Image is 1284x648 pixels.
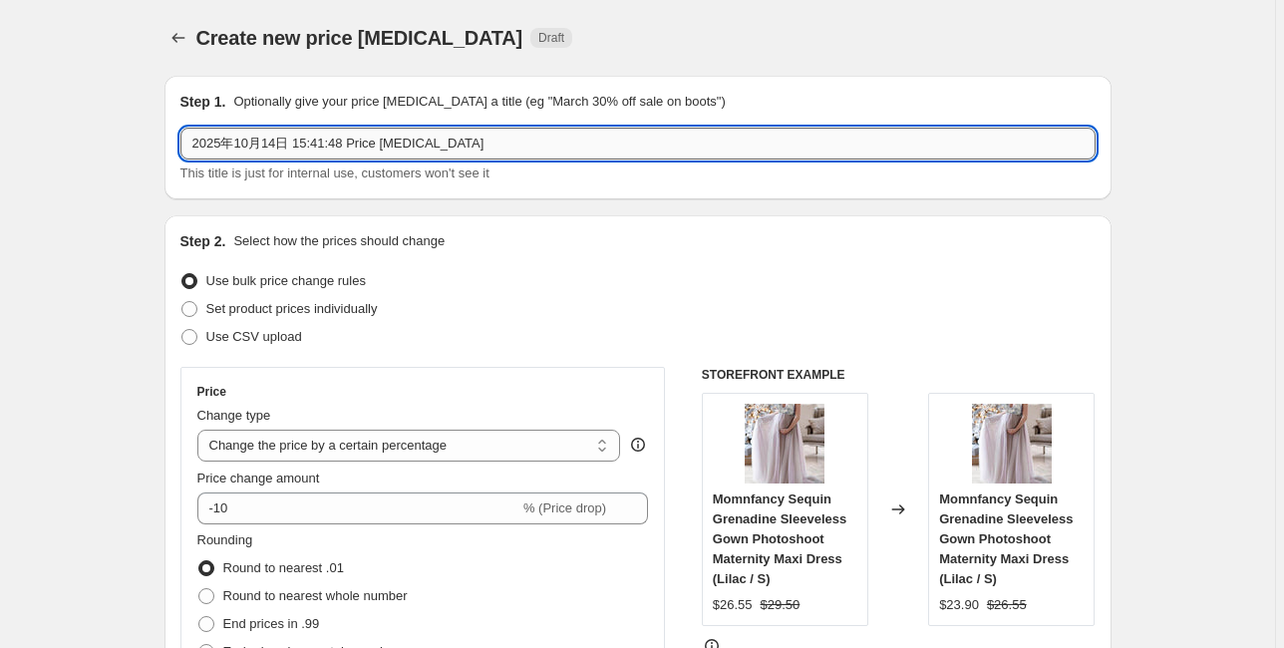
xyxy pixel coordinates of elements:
span: End prices in .99 [223,616,320,631]
span: This title is just for internal use, customers won't see it [180,165,489,180]
span: Change type [197,408,271,423]
span: % (Price drop) [523,500,606,515]
span: Price change amount [197,471,320,486]
div: $23.90 [939,595,979,615]
input: 30% off holiday sale [180,128,1096,160]
strike: $29.50 [761,595,801,615]
span: Create new price [MEDICAL_DATA] [196,27,523,49]
span: Draft [538,30,564,46]
p: Select how the prices should change [233,231,445,251]
input: -15 [197,492,519,524]
h2: Step 1. [180,92,226,112]
p: Optionally give your price [MEDICAL_DATA] a title (eg "March 30% off sale on boots") [233,92,725,112]
span: Round to nearest .01 [223,560,344,575]
img: 10107522540-1_80x.jpg [745,404,824,484]
span: Use bulk price change rules [206,273,366,288]
h2: Step 2. [180,231,226,251]
span: Rounding [197,532,253,547]
span: Set product prices individually [206,301,378,316]
img: 10107522540-1_80x.jpg [972,404,1052,484]
button: Price change jobs [164,24,192,52]
strike: $26.55 [987,595,1027,615]
h6: STOREFRONT EXAMPLE [702,367,1096,383]
span: Round to nearest whole number [223,588,408,603]
span: Momnfancy Sequin Grenadine Sleeveless Gown Photoshoot Maternity Maxi Dress (Lilac / S) [713,491,846,586]
div: $26.55 [713,595,753,615]
span: Momnfancy Sequin Grenadine Sleeveless Gown Photoshoot Maternity Maxi Dress (Lilac / S) [939,491,1073,586]
h3: Price [197,384,226,400]
div: help [628,435,648,455]
span: Use CSV upload [206,329,302,344]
